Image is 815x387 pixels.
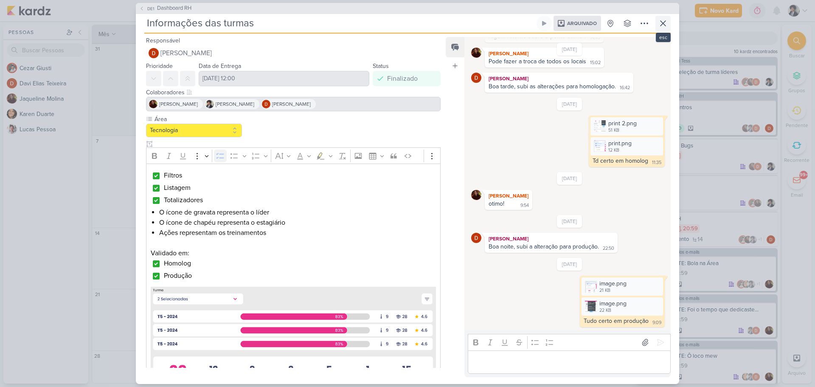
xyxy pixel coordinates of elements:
[541,20,548,27] div: Ligar relógio
[272,100,311,108] span: [PERSON_NAME]
[590,34,600,41] div: 14:49
[520,202,529,209] div: 9:54
[159,207,436,218] li: O ícone de gravata representa o líder
[486,234,616,243] div: [PERSON_NAME]
[599,279,627,288] div: image.png
[216,100,254,108] span: [PERSON_NAME]
[146,147,441,164] div: Editor toolbar
[489,58,586,65] div: Pode fazer a troca de todos os locais
[159,100,198,108] span: [PERSON_NAME]
[164,171,182,180] span: Filtros
[468,350,671,374] div: Editor editing area: main
[373,62,389,70] label: Status
[387,73,418,84] div: Finalizado
[471,190,481,200] img: Jaqueline Molina
[146,37,180,44] label: Responsável
[489,243,599,250] div: Boa noite, subi a alteração para produção.
[590,59,601,66] div: 15:02
[489,83,616,90] div: Boa tarde, subi as alterações para homologação.
[199,62,241,70] label: Data de Entrega
[471,73,481,83] img: Davi Elias Teixeira
[608,139,632,148] div: print.png
[468,334,671,350] div: Editor toolbar
[159,228,436,238] li: Ações representam os treinamentos
[652,319,661,326] div: 9:09
[489,200,504,207] div: otimo!
[486,192,531,200] div: [PERSON_NAME]
[144,16,535,31] input: Kard Sem Título
[590,117,663,136] div: print 2.png
[656,33,671,42] div: esc
[608,119,637,128] div: print 2.png
[608,127,637,134] div: 51 KB
[608,147,632,154] div: 12 KB
[164,259,191,268] span: Homolog
[151,248,436,258] p: Validado em:
[620,85,630,91] div: 16:42
[262,100,270,108] img: Davi Elias Teixeira
[599,307,627,314] div: 22 KB
[164,184,191,192] span: Listagem
[582,277,663,296] div: image.png
[149,100,157,108] img: Jaqueline Molina
[154,115,242,124] label: Área
[486,49,602,58] div: [PERSON_NAME]
[603,245,614,252] div: 22:50
[164,196,203,204] span: Totalizadores
[199,71,369,86] input: Select a date
[584,317,649,325] div: Tudo certo em produção
[146,88,441,97] div: Colaboradores
[471,233,481,243] img: Davi Elias Teixeira
[594,140,606,152] img: 54cO0ecy6SOlUFzHNDDHro8dAWQp42S4zEGFcd3L.png
[554,16,601,31] div: Arquivado
[599,287,627,294] div: 21 KB
[159,218,436,228] li: O ícone de chapéu representa o estagiário
[149,48,159,58] img: Davi Elias Teixeira
[471,48,481,58] img: Jaqueline Molina
[160,48,212,58] span: [PERSON_NAME]
[486,74,632,83] div: [PERSON_NAME]
[582,297,663,316] div: image.png
[373,71,441,86] button: Finalizado
[599,299,627,308] div: image.png
[205,100,214,108] img: Pedro Luahn Simões
[567,21,597,26] span: Arquivado
[652,159,661,166] div: 11:35
[585,281,597,293] img: EBBDNPRLWUDlkIaYtFBdgsp978sSqnjGeGPGeyoN.png
[146,124,242,137] button: Tecnologia
[146,45,441,61] button: [PERSON_NAME]
[146,62,173,70] label: Prioridade
[164,271,192,280] span: Produção
[594,120,606,132] img: dponFZQ3kwIzpGfsKl72oEoMVMCgtankG5pC1KAC.png
[590,137,663,155] div: print.png
[593,157,648,164] div: Td certo em homolog
[585,301,597,313] img: encb5Wnoj8YnSuYO95D67La2dqFcDa5ysE3uCTuR.png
